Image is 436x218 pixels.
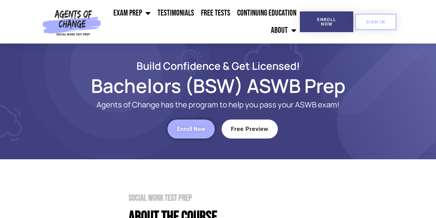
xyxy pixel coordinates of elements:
[222,120,278,139] a: Free Preview
[197,4,234,22] a: Free Tests
[267,22,300,39] a: About
[366,20,385,24] span: SIGN IN
[168,120,215,139] a: Enroll Now
[129,194,415,202] h2: Social Work Test Prep
[22,61,415,71] h2: Build Confidence & Get Licensed!
[110,4,154,22] a: Exam Prep
[154,4,197,22] a: Testimonials
[311,17,342,26] span: Enroll Now
[355,14,396,30] a: SIGN IN
[231,126,268,132] span: Free Preview
[177,126,205,132] span: Enroll Now
[300,11,353,32] a: Enroll Now
[234,4,300,22] a: Continuing Education
[49,101,387,109] p: Agents of Change has the program to help you pass your ASWB exam!
[22,78,415,94] h1: Bachelors (BSW) ASWB Prep
[104,4,300,39] nav: Menu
